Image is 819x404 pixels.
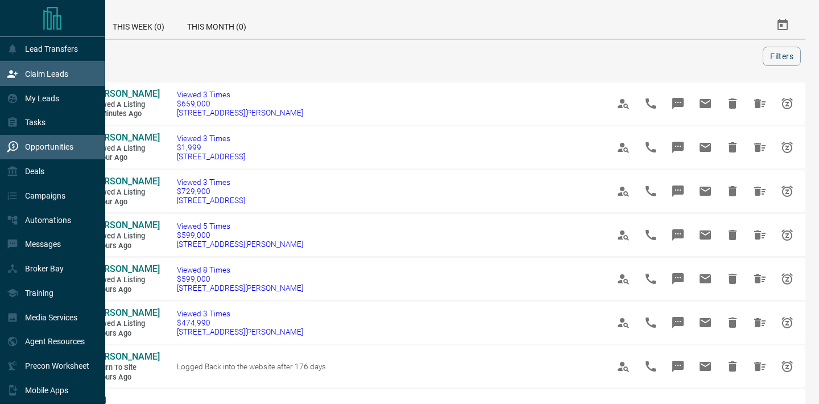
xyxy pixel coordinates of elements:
[176,11,258,39] div: This Month (0)
[692,309,719,336] span: Email
[637,178,664,205] span: Call
[746,265,773,292] span: Hide All from Ron Tapley
[719,265,746,292] span: Hide
[773,353,801,380] span: Snooze
[177,99,303,108] span: $659,000
[177,318,303,327] span: $474,990
[773,134,801,161] span: Snooze
[664,178,692,205] span: Message
[91,220,159,232] a: [PERSON_NAME]
[177,196,245,205] span: [STREET_ADDRESS]
[91,88,159,100] a: [PERSON_NAME]
[610,221,637,249] span: View Profile
[746,353,773,380] span: Hide All from Kayla Albarran
[91,132,160,143] span: [PERSON_NAME]
[719,309,746,336] span: Hide
[91,263,159,275] a: [PERSON_NAME]
[664,265,692,292] span: Message
[773,178,801,205] span: Snooze
[91,232,159,241] span: Viewed a Listing
[91,363,159,373] span: Return to Site
[91,373,159,382] span: 3 hours ago
[91,263,160,274] span: [PERSON_NAME]
[177,309,303,336] a: Viewed 3 Times$474,990[STREET_ADDRESS][PERSON_NAME]
[177,283,303,292] span: [STREET_ADDRESS][PERSON_NAME]
[177,152,245,161] span: [STREET_ADDRESS]
[91,88,160,99] span: [PERSON_NAME]
[692,134,719,161] span: Email
[637,221,664,249] span: Call
[746,309,773,336] span: Hide All from Mila Nikulina
[719,178,746,205] span: Hide
[177,143,245,152] span: $1,999
[91,109,159,119] span: 22 minutes ago
[91,285,159,295] span: 2 hours ago
[637,265,664,292] span: Call
[746,178,773,205] span: Hide All from Sharon Scharfstein
[610,178,637,205] span: View Profile
[91,241,159,251] span: 2 hours ago
[91,100,159,110] span: Viewed a Listing
[91,307,159,319] a: [PERSON_NAME]
[177,178,245,187] span: Viewed 3 Times
[692,90,719,117] span: Email
[91,275,159,285] span: Viewed a Listing
[91,153,159,163] span: 1 hour ago
[610,134,637,161] span: View Profile
[177,309,303,318] span: Viewed 3 Times
[91,197,159,207] span: 1 hour ago
[177,274,303,283] span: $599,000
[91,307,160,318] span: [PERSON_NAME]
[664,353,692,380] span: Message
[773,265,801,292] span: Snooze
[773,221,801,249] span: Snooze
[692,265,719,292] span: Email
[91,319,159,329] span: Viewed a Listing
[177,134,245,161] a: Viewed 3 Times$1,999[STREET_ADDRESS]
[177,108,303,117] span: [STREET_ADDRESS][PERSON_NAME]
[91,351,160,362] span: [PERSON_NAME]
[177,240,303,249] span: [STREET_ADDRESS][PERSON_NAME]
[664,90,692,117] span: Message
[91,132,159,144] a: [PERSON_NAME]
[177,90,303,99] span: Viewed 3 Times
[637,353,664,380] span: Call
[773,90,801,117] span: Snooze
[91,144,159,154] span: Viewed a Listing
[91,329,159,339] span: 3 hours ago
[610,90,637,117] span: View Profile
[610,265,637,292] span: View Profile
[746,134,773,161] span: Hide All from Beverly Harper
[101,11,176,39] div: This Week (0)
[177,134,245,143] span: Viewed 3 Times
[769,11,796,39] button: Select Date Range
[692,221,719,249] span: Email
[177,221,303,230] span: Viewed 5 Times
[637,90,664,117] span: Call
[177,265,303,274] span: Viewed 8 Times
[91,188,159,197] span: Viewed a Listing
[177,187,245,196] span: $729,900
[637,134,664,161] span: Call
[746,90,773,117] span: Hide All from Gabriel Tran
[91,351,159,363] a: [PERSON_NAME]
[177,327,303,336] span: [STREET_ADDRESS][PERSON_NAME]
[719,90,746,117] span: Hide
[719,353,746,380] span: Hide
[692,353,719,380] span: Email
[664,134,692,161] span: Message
[763,47,801,66] button: Filters
[91,176,159,188] a: [PERSON_NAME]
[692,178,719,205] span: Email
[177,90,303,117] a: Viewed 3 Times$659,000[STREET_ADDRESS][PERSON_NAME]
[773,309,801,336] span: Snooze
[719,221,746,249] span: Hide
[637,309,664,336] span: Call
[610,309,637,336] span: View Profile
[719,134,746,161] span: Hide
[91,176,160,187] span: [PERSON_NAME]
[177,221,303,249] a: Viewed 5 Times$599,000[STREET_ADDRESS][PERSON_NAME]
[177,362,326,371] span: Logged Back into the website after 176 days
[177,230,303,240] span: $599,000
[746,221,773,249] span: Hide All from Ron Tapley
